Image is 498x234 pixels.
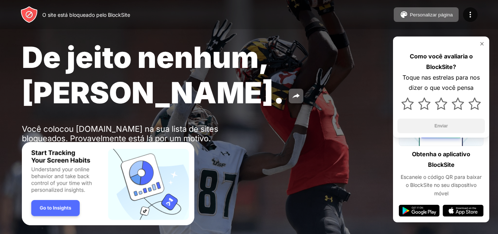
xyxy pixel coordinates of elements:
[399,205,440,216] img: google-play.svg
[443,205,483,216] img: app-store.svg
[394,7,459,22] button: Personalizar página
[22,124,218,143] font: Você colocou [DOMAIN_NAME] na sua lista de sites bloqueados. Provavelmente está lá por um motivo.
[466,10,475,19] img: menu-icon.svg
[22,142,194,226] iframe: Banner
[410,53,473,70] font: Como você avaliaria o BlockSite?
[42,12,130,18] font: O site está bloqueado pelo BlockSite
[410,12,453,18] font: Personalizar página
[401,97,414,110] img: star.svg
[468,97,481,110] img: star.svg
[20,6,38,23] img: header-logo.svg
[452,97,464,110] img: star.svg
[435,123,448,128] font: Enviar
[435,97,447,110] img: star.svg
[479,41,485,47] img: rate-us-close.svg
[292,92,300,100] img: share.svg
[400,10,408,19] img: pallet.svg
[402,74,480,92] font: Toque nas estrelas para nos dizer o que você pensa
[397,119,485,133] button: Enviar
[418,97,431,110] img: star.svg
[22,39,284,110] font: De jeito nenhum, [PERSON_NAME].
